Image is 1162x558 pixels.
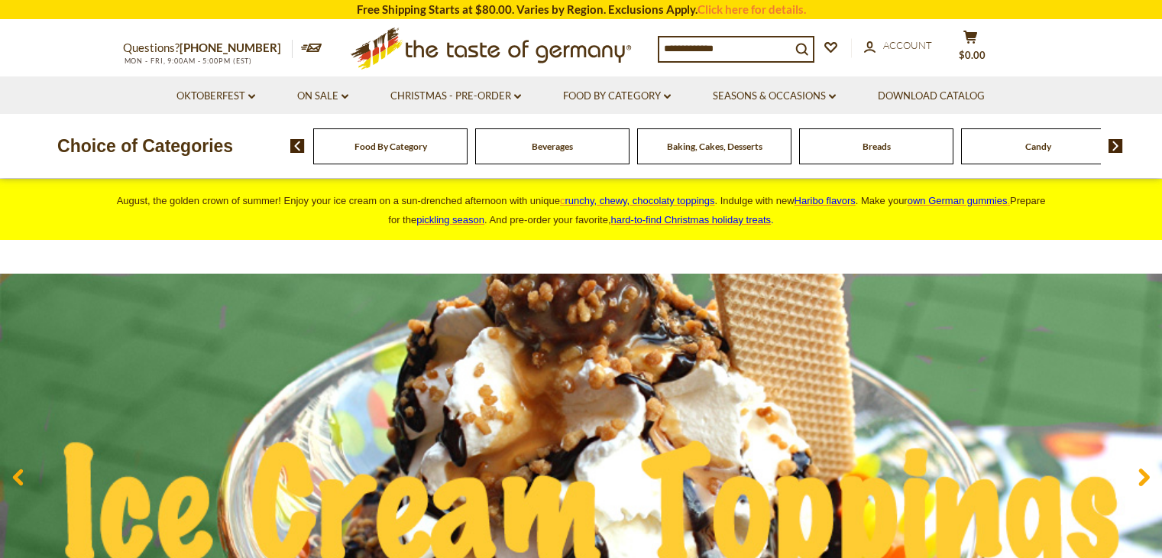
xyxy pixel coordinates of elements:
[713,88,836,105] a: Seasons & Occasions
[1025,141,1051,152] a: Candy
[123,38,293,58] p: Questions?
[795,195,856,206] a: Haribo flavors
[878,88,985,105] a: Download Catalog
[1109,139,1123,153] img: next arrow
[908,195,1008,206] span: own German gummies
[354,141,427,152] a: Food By Category
[297,88,348,105] a: On Sale
[908,195,1010,206] a: own German gummies.
[180,41,281,54] a: [PHONE_NUMBER]
[948,30,994,68] button: $0.00
[611,214,772,225] a: hard-to-find Christmas holiday treats
[883,39,932,51] span: Account
[563,88,671,105] a: Food By Category
[117,195,1046,225] span: August, the golden crown of summer! Enjoy your ice cream on a sun-drenched afternoon with unique ...
[698,2,806,16] a: Click here for details.
[290,139,305,153] img: previous arrow
[959,49,986,61] span: $0.00
[560,195,715,206] a: crunchy, chewy, chocolaty toppings
[863,141,891,152] a: Breads
[565,195,714,206] span: runchy, chewy, chocolaty toppings
[611,214,774,225] span: .
[390,88,521,105] a: Christmas - PRE-ORDER
[532,141,573,152] a: Beverages
[176,88,255,105] a: Oktoberfest
[864,37,932,54] a: Account
[123,57,253,65] span: MON - FRI, 9:00AM - 5:00PM (EST)
[416,214,484,225] a: pickling season
[667,141,762,152] a: Baking, Cakes, Desserts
